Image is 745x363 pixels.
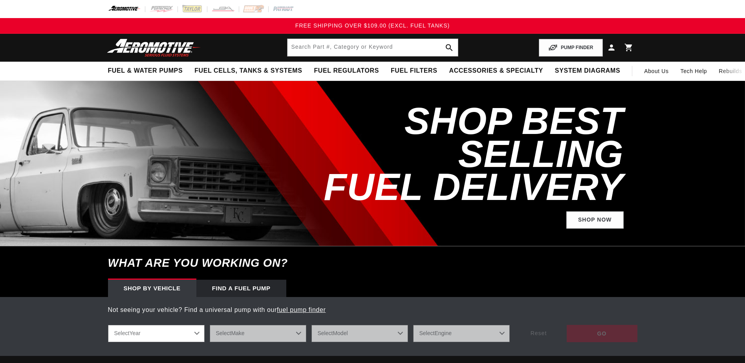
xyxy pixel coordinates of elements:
summary: Fuel Regulators [308,62,384,80]
button: PUMP FINDER [539,39,602,57]
input: Search by Part Number, Category or Keyword [287,39,458,56]
span: About Us [644,68,668,74]
div: Shop by vehicle [108,280,196,297]
select: Engine [413,325,510,342]
select: Year [108,325,205,342]
a: About Us [638,62,674,81]
span: Accessories & Specialty [449,67,543,75]
div: Find a Fuel Pump [196,280,286,297]
h2: SHOP BEST SELLING FUEL DELIVERY [288,104,624,203]
span: Fuel Cells, Tanks & Systems [194,67,302,75]
summary: Fuel Filters [385,62,443,80]
a: Shop Now [566,211,624,229]
img: Aeromotive [105,38,203,57]
span: Rebuilds [719,67,742,75]
summary: Accessories & Specialty [443,62,549,80]
summary: System Diagrams [549,62,626,80]
a: fuel pump finder [277,306,326,313]
span: System Diagrams [555,67,620,75]
summary: Fuel & Water Pumps [102,62,189,80]
select: Model [311,325,408,342]
span: Fuel & Water Pumps [108,67,183,75]
summary: Tech Help [675,62,713,81]
p: Not seeing your vehicle? Find a universal pump with our [108,305,637,315]
span: Tech Help [681,67,707,75]
h6: What are you working on? [88,246,657,280]
select: Make [210,325,306,342]
button: search button [441,39,458,56]
span: Fuel Filters [391,67,437,75]
summary: Fuel Cells, Tanks & Systems [189,62,308,80]
span: Fuel Regulators [314,67,379,75]
span: FREE SHIPPING OVER $109.00 (EXCL. FUEL TANKS) [295,22,450,29]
